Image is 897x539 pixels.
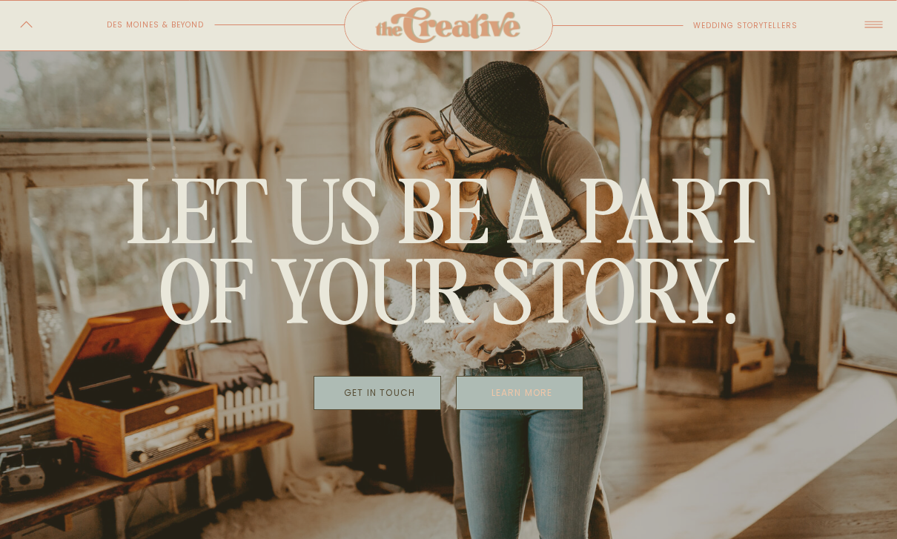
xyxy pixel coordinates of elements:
p: des moines & beyond [65,18,204,32]
a: get in touch [318,383,441,403]
a: learn more [460,383,583,403]
p: wedding storytellers [693,19,820,33]
p: Let us be a part of your story. [99,166,798,337]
